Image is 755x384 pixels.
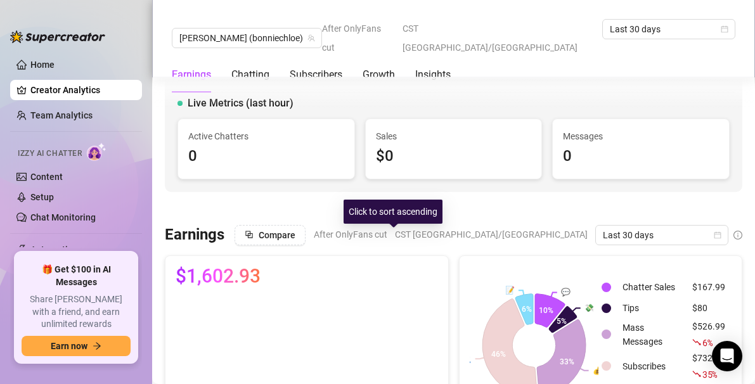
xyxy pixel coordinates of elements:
div: Growth [363,67,395,82]
div: Earnings [172,67,211,82]
div: Click to sort ascending [344,200,442,224]
span: Izzy AI Chatter [18,148,82,160]
h3: Earnings [165,225,224,245]
span: After OnlyFans cut [322,19,395,57]
span: 6 % [702,336,712,349]
span: Sales [376,129,532,143]
span: Compare [259,230,295,240]
button: Earn nowarrow-right [22,336,131,356]
div: $80 [692,301,725,315]
td: Tips [617,298,686,318]
button: Compare [235,225,306,245]
div: Subscribers [290,67,342,82]
div: 0 [563,144,719,169]
a: Home [30,60,55,70]
span: Earn now [51,341,87,351]
div: $167.99 [692,280,725,294]
img: logo-BBDzfeDw.svg [10,30,105,43]
span: Active Chatters [188,129,344,143]
span: CST [GEOGRAPHIC_DATA]/[GEOGRAPHIC_DATA] [403,19,595,57]
a: Chat Monitoring [30,212,96,222]
div: $732 [692,351,725,381]
text: 💸 [584,303,593,312]
td: Chatter Sales [617,278,686,297]
span: After OnlyFans cut [314,225,387,244]
span: 🎁 Get $100 in AI Messages [22,264,131,288]
span: info-circle [733,231,742,240]
div: Chatting [231,67,269,82]
span: 35 % [702,368,717,380]
a: Setup [30,192,54,202]
a: Content [30,172,63,182]
span: team [307,34,315,42]
span: Messages [563,129,719,143]
text: 💰 [592,365,602,374]
div: $0 [376,144,532,169]
div: Open Intercom Messenger [712,341,742,371]
span: Share [PERSON_NAME] with a friend, and earn unlimited rewards [22,293,131,331]
span: thunderbolt [16,245,27,255]
text: 💬 [560,287,570,297]
span: Bonnie (bonniechloe) [179,29,314,48]
text: 📝 [505,285,514,295]
text: 👤 [461,354,471,363]
div: $526.99 [692,319,725,350]
td: Subscribes [617,351,686,381]
span: fall [692,338,701,347]
span: Automations [30,240,120,260]
img: AI Chatter [87,143,106,161]
span: CST [GEOGRAPHIC_DATA]/[GEOGRAPHIC_DATA] [395,225,588,244]
span: block [245,230,254,239]
a: Creator Analytics [30,80,132,100]
span: calendar [721,25,728,33]
span: Last 30 days [610,20,728,39]
td: Mass Messages [617,319,686,350]
div: 0 [188,144,344,169]
span: calendar [714,231,721,239]
span: arrow-right [93,342,101,350]
div: Insights [415,67,451,82]
span: fall [692,369,701,378]
span: $1,602.93 [176,266,261,286]
span: Last 30 days [603,226,721,245]
a: Team Analytics [30,110,93,120]
span: Live Metrics (last hour) [188,96,294,111]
